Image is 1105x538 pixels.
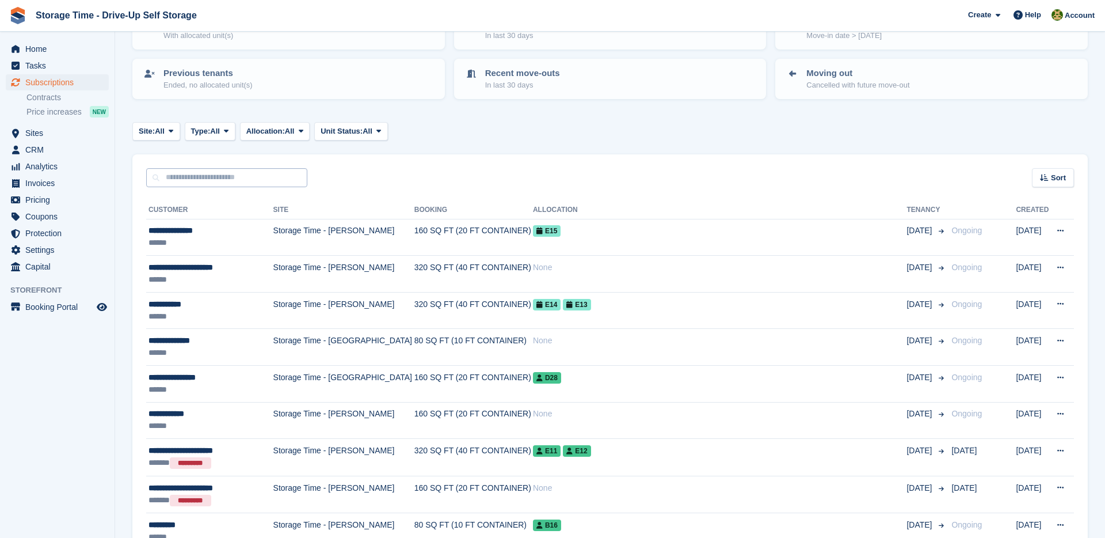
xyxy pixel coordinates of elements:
[485,30,554,41] p: In last 30 days
[285,126,295,137] span: All
[1016,439,1049,476] td: [DATE]
[951,409,982,418] span: Ongoing
[163,30,233,41] p: With allocated unit(s)
[806,79,909,91] p: Cancelled with future move-out
[273,329,414,366] td: Storage Time - [GEOGRAPHIC_DATA]
[563,445,590,457] span: E12
[6,259,109,275] a: menu
[906,519,934,531] span: [DATE]
[951,300,982,309] span: Ongoing
[906,262,934,274] span: [DATE]
[485,79,560,91] p: In last 30 days
[533,225,561,237] span: E15
[455,60,765,98] a: Recent move-outs In last 30 days
[210,126,220,137] span: All
[1016,366,1049,403] td: [DATE]
[25,192,94,208] span: Pricing
[273,366,414,403] td: Storage Time - [GEOGRAPHIC_DATA]
[414,219,533,256] td: 160 SQ FT (20 FT CONTAINER)
[6,175,109,191] a: menu
[134,60,444,98] a: Previous tenants Ended, no allocated unit(s)
[485,67,560,80] p: Recent move-outs
[163,79,253,91] p: Ended, no allocated unit(s)
[191,126,211,137] span: Type:
[314,122,387,141] button: Unit Status: All
[906,201,947,219] th: Tenancy
[533,520,561,531] span: B16
[6,125,109,141] a: menu
[1051,9,1063,21] img: Zain Sarwar
[414,402,533,439] td: 160 SQ FT (20 FT CONTAINER)
[1016,402,1049,439] td: [DATE]
[906,408,934,420] span: [DATE]
[6,242,109,258] a: menu
[273,476,414,513] td: Storage Time - [PERSON_NAME]
[185,122,235,141] button: Type: All
[1016,201,1049,219] th: Created
[25,259,94,275] span: Capital
[906,445,934,457] span: [DATE]
[139,126,155,137] span: Site:
[951,373,982,382] span: Ongoing
[533,445,561,457] span: E11
[968,9,991,21] span: Create
[806,30,889,41] p: Move-in date > [DATE]
[414,256,533,293] td: 320 SQ FT (40 FT CONTAINER)
[906,372,934,384] span: [DATE]
[273,219,414,256] td: Storage Time - [PERSON_NAME]
[273,256,414,293] td: Storage Time - [PERSON_NAME]
[25,175,94,191] span: Invoices
[414,292,533,329] td: 320 SQ FT (40 FT CONTAINER)
[273,402,414,439] td: Storage Time - [PERSON_NAME]
[533,335,906,347] div: None
[533,372,561,384] span: D28
[273,439,414,476] td: Storage Time - [PERSON_NAME]
[533,408,906,420] div: None
[951,446,977,455] span: [DATE]
[1016,329,1049,366] td: [DATE]
[806,67,909,80] p: Moving out
[25,242,94,258] span: Settings
[1016,476,1049,513] td: [DATE]
[25,209,94,225] span: Coupons
[414,329,533,366] td: 80 SQ FT (10 FT CONTAINER)
[363,126,372,137] span: All
[26,107,82,118] span: Price increases
[25,225,94,241] span: Protection
[240,122,310,141] button: Allocation: All
[414,366,533,403] td: 160 SQ FT (20 FT CONTAINER)
[951,226,982,235] span: Ongoing
[6,209,109,225] a: menu
[9,7,26,24] img: stora-icon-8386f47178a22dfd0bd8f6a31ec36ba5ce8667c1dd55bd0f319d3a0aa187defe.svg
[246,126,285,137] span: Allocation:
[6,41,109,57] a: menu
[6,74,109,90] a: menu
[906,225,934,237] span: [DATE]
[906,298,934,310] span: [DATE]
[31,6,201,25] a: Storage Time - Drive-Up Self Storage
[25,299,94,315] span: Booking Portal
[25,142,94,158] span: CRM
[10,285,115,296] span: Storefront
[951,483,977,492] span: [DATE]
[26,105,109,118] a: Price increases NEW
[533,482,906,494] div: None
[6,299,109,315] a: menu
[1051,172,1066,184] span: Sort
[1065,10,1095,21] span: Account
[1016,256,1049,293] td: [DATE]
[25,158,94,175] span: Analytics
[25,58,94,74] span: Tasks
[273,292,414,329] td: Storage Time - [PERSON_NAME]
[25,125,94,141] span: Sites
[6,225,109,241] a: menu
[414,201,533,219] th: Booking
[321,126,363,137] span: Unit Status:
[533,201,906,219] th: Allocation
[906,482,934,494] span: [DATE]
[95,300,109,314] a: Preview store
[776,60,1087,98] a: Moving out Cancelled with future move-out
[6,158,109,175] a: menu
[90,106,109,118] div: NEW
[951,336,982,345] span: Ongoing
